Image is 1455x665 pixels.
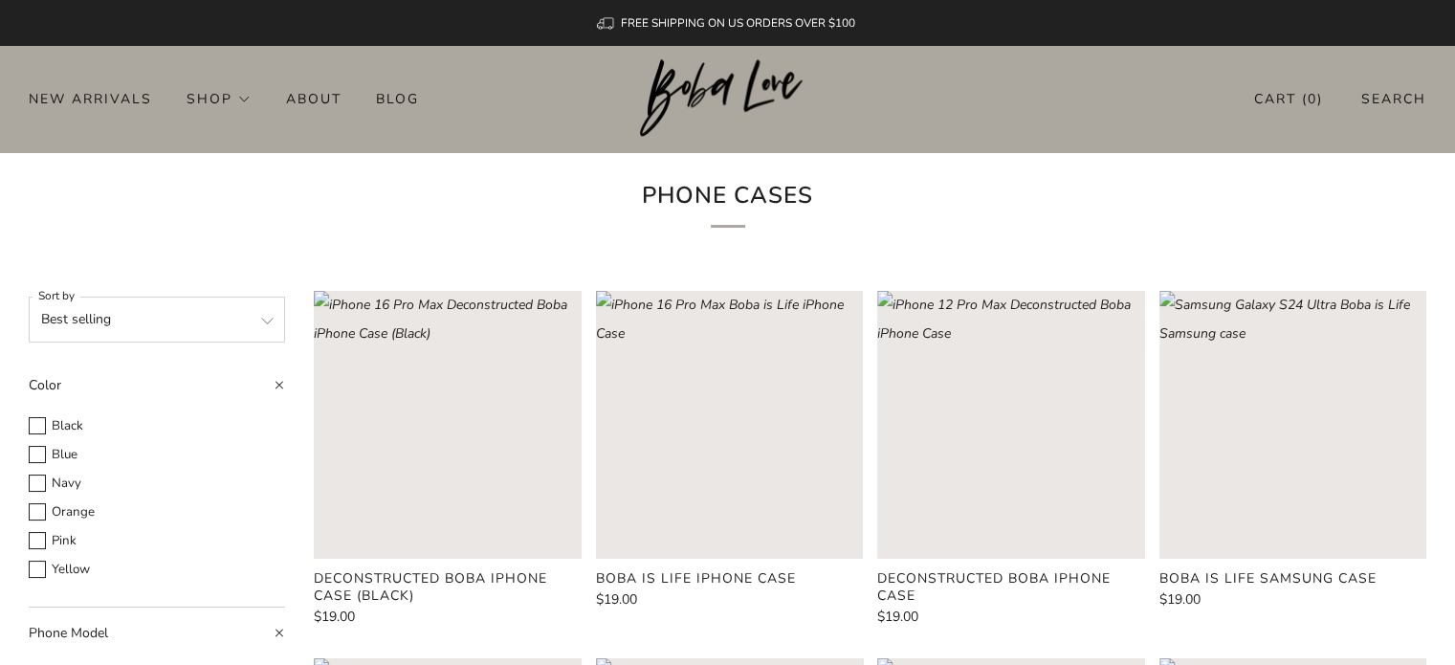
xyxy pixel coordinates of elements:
a: Blog [376,83,419,114]
a: Shop [187,83,252,114]
label: Orange [29,501,285,523]
product-card-title: Boba is Life Samsung case [1159,569,1377,587]
product-card-title: Deconstructed Boba iPhone Case [877,569,1111,605]
h1: Phone cases [464,175,992,228]
span: $19.00 [314,608,355,626]
a: iPhone 16 Pro Max Boba is Life iPhone Case Loading image: iPhone 16 Pro Max Boba is Life iPhone Case [596,291,863,558]
a: $19.00 [877,610,1144,624]
label: Blue [29,444,285,466]
label: Pink [29,530,285,552]
product-card-title: Boba is Life iPhone Case [596,569,796,587]
label: Black [29,415,285,437]
label: Navy [29,473,285,495]
label: Yellow [29,559,285,581]
span: FREE SHIPPING ON US ORDERS OVER $100 [621,15,855,31]
a: Boba is Life iPhone Case [596,570,863,587]
items-count: 0 [1308,90,1317,108]
a: Deconstructed Boba iPhone Case (Black) [314,570,581,605]
span: $19.00 [596,590,637,609]
a: New Arrivals [29,83,152,114]
a: $19.00 [1159,593,1426,607]
a: $19.00 [596,593,863,607]
img: Boba Love [640,59,815,138]
span: Color [29,376,61,394]
a: iPhone 16 Pro Max Deconstructed Boba iPhone Case (Black) Loading image: iPhone 16 Pro Max Deconst... [314,291,581,558]
product-card-title: Deconstructed Boba iPhone Case (Black) [314,569,547,605]
a: Samsung Galaxy S24 Ultra Boba is Life Samsung case Loading image: Samsung Galaxy S24 Ultra Boba i... [1159,291,1426,558]
summary: Phone Model [29,608,285,659]
span: Phone Model [29,624,108,642]
span: $19.00 [1159,590,1201,609]
a: Boba Love [640,59,815,139]
a: Deconstructed Boba iPhone Case [877,570,1144,605]
a: Cart [1254,83,1323,115]
a: About [286,83,342,114]
a: Search [1361,83,1426,115]
a: Boba is Life Samsung case [1159,570,1426,587]
summary: Color [29,371,285,411]
a: $19.00 [314,610,581,624]
span: $19.00 [877,608,918,626]
a: iPhone 12 Pro Max Deconstructed Boba iPhone Case Loading image: iPhone 12 Pro Max Deconstructed B... [877,291,1144,558]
